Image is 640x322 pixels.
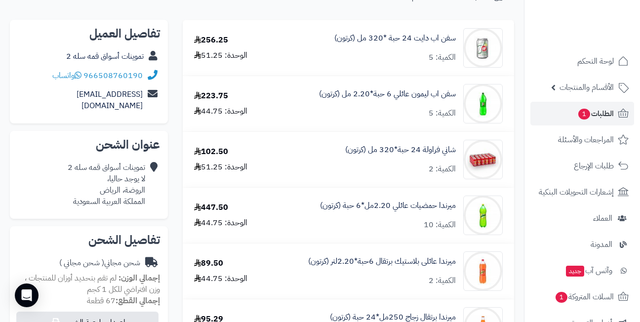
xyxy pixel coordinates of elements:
[194,273,247,284] div: الوحدة: 44.75
[593,211,612,225] span: العملاء
[530,259,634,282] a: وآتس آبجديد
[18,28,160,40] h2: تفاصيل العميل
[194,202,228,213] div: 447.50
[194,258,223,269] div: 89.50
[119,272,160,284] strong: إجمالي الوزن:
[565,264,612,278] span: وآتس آب
[429,52,456,63] div: الكمية: 5
[555,290,614,304] span: السلات المتروكة
[59,257,140,269] div: شحن مجاني
[530,102,634,125] a: الطلبات1
[194,161,247,173] div: الوحدة: 51.25
[560,80,614,94] span: الأقسام والمنتجات
[194,90,228,102] div: 223.75
[530,285,634,309] a: السلات المتروكة1
[66,50,144,62] a: تموينات أسواق قمه سله 2
[464,84,502,123] img: 1747541306-e6e5e2d5-9b67-463e-b81b-59a02ee4-90x90.jpg
[15,283,39,307] div: Open Intercom Messenger
[319,88,456,100] a: سفن اب ليمون عائلي 6 حبة*2.20 مل (كرتون)
[530,128,634,152] a: المراجعات والأسئلة
[18,139,160,151] h2: عنوان الشحن
[558,133,614,147] span: المراجعات والأسئلة
[116,295,160,307] strong: إجمالي القطع:
[556,292,567,303] span: 1
[194,35,228,46] div: 256.25
[464,196,502,235] img: 1747544486-c60db756-6ee7-44b0-a7d4-ec449800-90x90.jpg
[308,256,456,267] a: ميرندا عائلى بلاستيك برتقال 6حبة*2.20لتر (كرتون)
[194,50,247,61] div: الوحدة: 51.25
[577,54,614,68] span: لوحة التحكم
[83,70,143,81] a: 966508760190
[577,107,614,121] span: الطلبات
[52,70,81,81] a: واتساب
[424,219,456,231] div: الكمية: 10
[530,233,634,256] a: المدونة
[464,28,502,68] img: 1747540408-7a431d2a-4456-4a4d-8b76-9a07e3ea-90x90.jpg
[429,163,456,175] div: الكمية: 2
[530,180,634,204] a: إشعارات التحويلات البنكية
[530,49,634,73] a: لوحة التحكم
[566,266,584,277] span: جديد
[68,162,145,207] div: تموينات أسواق قمه سله 2 لا يوجد حاليا، الروضة، الرياض المملكة العربية السعودية
[429,275,456,286] div: الكمية: 2
[25,272,160,295] span: لم تقم بتحديد أوزان للمنتجات ، وزن افتراضي للكل 1 كجم
[345,144,456,156] a: شاني فراولة 24 حبة*320 مل (كرتون)
[334,33,456,44] a: سفن اب دايت 24 حبة *320 مل (كرتون)
[578,109,590,120] span: 1
[194,106,247,117] div: الوحدة: 44.75
[464,140,502,179] img: 1747542077-4f066927-1750-4e9d-9c34-ff2f7387-90x90.jpg
[77,88,143,112] a: [EMAIL_ADDRESS][DOMAIN_NAME]
[429,108,456,119] div: الكمية: 5
[539,185,614,199] span: إشعارات التحويلات البنكية
[18,234,160,246] h2: تفاصيل الشحن
[87,295,160,307] small: 67 قطعة
[574,159,614,173] span: طلبات الإرجاع
[194,146,228,158] div: 102.50
[591,238,612,251] span: المدونة
[320,200,456,211] a: ميرندا حمضيات عائلي 2.20مل*6 حبة (كرتون)
[530,154,634,178] a: طلبات الإرجاع
[464,251,502,291] img: 1747574203-8a7d3ffb-4f3f-4704-a106-a98e4bc3-90x90.jpg
[530,206,634,230] a: العملاء
[194,217,247,229] div: الوحدة: 44.75
[59,257,104,269] span: ( شحن مجاني )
